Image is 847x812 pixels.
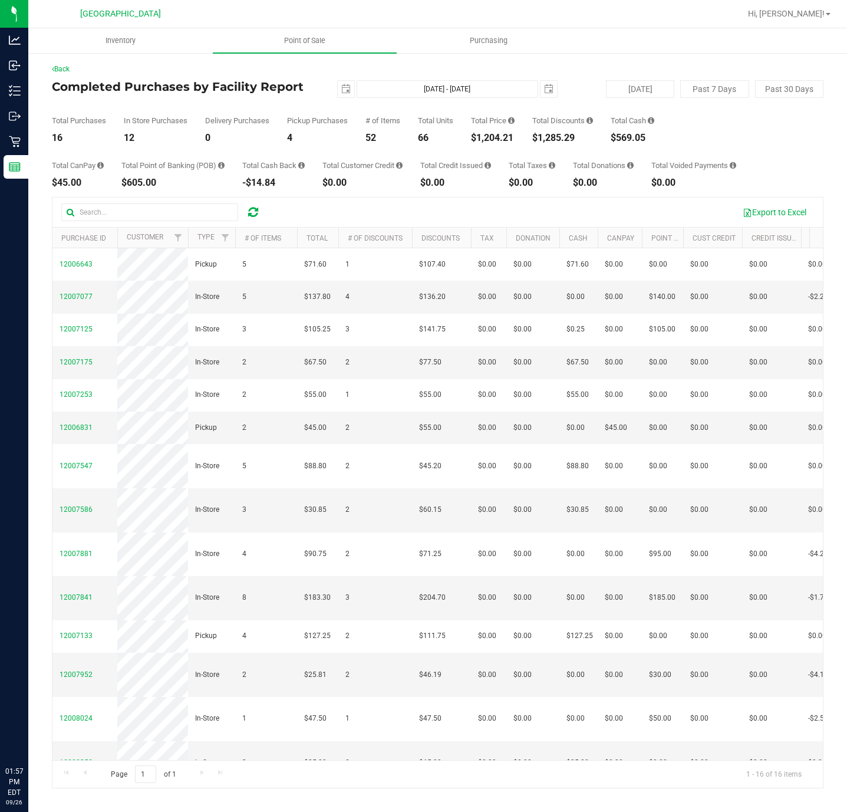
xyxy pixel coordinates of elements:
[651,162,736,169] div: Total Voided Payments
[287,117,348,124] div: Pickup Purchases
[730,162,736,169] i: Sum of all voided payment transaction amounts, excluding tips and transaction fees, for all purch...
[808,461,826,472] span: $0.00
[242,669,246,680] span: 2
[690,669,708,680] span: $0.00
[509,178,555,188] div: $0.00
[478,592,496,603] span: $0.00
[651,178,736,188] div: $0.00
[197,233,215,241] a: Type
[690,324,708,335] span: $0.00
[345,461,350,472] span: 2
[605,461,623,472] span: $0.00
[586,117,593,124] i: Sum of the discount values applied to the all purchases in the date range.
[345,259,350,270] span: 1
[195,422,217,433] span: Pickup
[298,162,305,169] i: Sum of the cash-back amounts from rounded-up electronic payments for all purchases in the date ra...
[649,669,671,680] span: $30.00
[304,548,327,560] span: $90.75
[808,389,826,400] span: $0.00
[690,592,708,603] span: $0.00
[345,548,350,560] span: 2
[680,80,749,98] button: Past 7 Days
[573,162,634,169] div: Total Donations
[690,389,708,400] span: $0.00
[649,757,667,768] span: $0.00
[513,713,532,724] span: $0.00
[508,117,515,124] i: Sum of the total prices of all purchases in the date range.
[60,462,93,470] span: 12007547
[242,259,246,270] span: 5
[513,422,532,433] span: $0.00
[121,178,225,188] div: $605.00
[9,110,21,122] inline-svg: Outbound
[606,80,674,98] button: [DATE]
[195,757,219,768] span: In-Store
[649,324,675,335] span: $105.00
[60,670,93,679] span: 12007952
[605,713,623,724] span: $0.00
[52,80,309,93] h4: Completed Purchases by Facility Report
[304,291,331,303] span: $137.80
[195,389,219,400] span: In-Store
[690,630,708,642] span: $0.00
[649,713,671,724] span: $50.00
[419,324,446,335] span: $141.75
[478,291,496,303] span: $0.00
[513,259,532,270] span: $0.00
[690,713,708,724] span: $0.00
[808,357,826,368] span: $0.00
[566,713,585,724] span: $0.00
[345,389,350,400] span: 1
[808,422,826,433] span: $0.00
[419,504,441,515] span: $60.15
[513,630,532,642] span: $0.00
[28,28,213,53] a: Inventory
[97,162,104,169] i: Sum of the successful, non-voided CanPay payment transactions for all purchases in the date range.
[627,162,634,169] i: Sum of all round-up-to-next-dollar total price adjustments for all purchases in the date range.
[420,162,491,169] div: Total Credit Issued
[195,357,219,368] span: In-Store
[52,162,104,169] div: Total CanPay
[690,291,708,303] span: $0.00
[245,234,281,242] a: # of Items
[195,324,219,335] span: In-Store
[242,461,246,472] span: 5
[690,422,708,433] span: $0.00
[345,504,350,515] span: 2
[569,234,588,242] a: Cash
[396,162,403,169] i: Sum of the successful, non-voided payments using account credit for all purchases in the date range.
[242,357,246,368] span: 2
[304,422,327,433] span: $45.00
[419,669,441,680] span: $46.19
[195,548,219,560] span: In-Store
[749,291,767,303] span: $0.00
[216,228,235,248] a: Filter
[421,234,460,242] a: Discounts
[605,630,623,642] span: $0.00
[690,757,708,768] span: $0.00
[304,461,327,472] span: $88.80
[454,35,523,46] span: Purchasing
[195,592,219,603] span: In-Store
[242,757,246,768] span: 3
[566,324,585,335] span: $0.25
[52,178,104,188] div: $45.00
[808,669,828,680] span: -$4.19
[419,713,441,724] span: $47.50
[649,389,667,400] span: $0.00
[195,630,217,642] span: Pickup
[478,669,496,680] span: $0.00
[749,713,767,724] span: $0.00
[420,178,491,188] div: $0.00
[478,357,496,368] span: $0.00
[9,161,21,173] inline-svg: Reports
[304,592,331,603] span: $183.30
[532,117,593,124] div: Total Discounts
[218,162,225,169] i: Sum of the successful, non-voided point-of-banking payment transactions, both via payment termina...
[605,357,623,368] span: $0.00
[419,461,441,472] span: $45.20
[649,504,667,515] span: $0.00
[345,324,350,335] span: 3
[749,461,767,472] span: $0.00
[513,592,532,603] span: $0.00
